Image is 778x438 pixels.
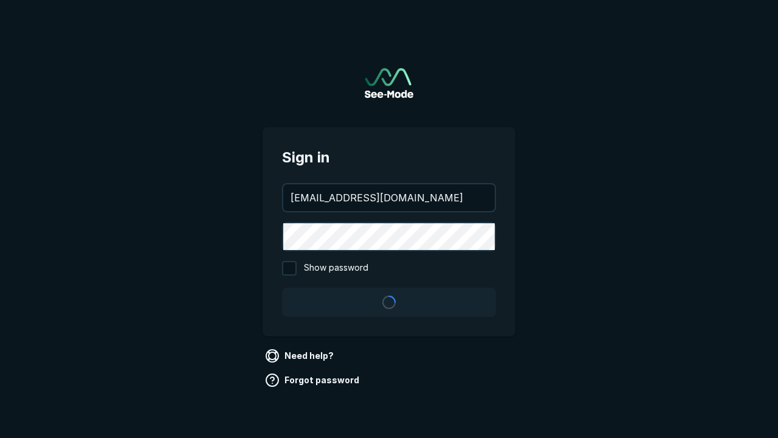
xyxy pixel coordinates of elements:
a: Need help? [263,346,339,366]
span: Show password [304,261,368,276]
input: your@email.com [283,184,495,211]
span: Sign in [282,147,496,169]
a: Go to sign in [365,68,413,98]
a: Forgot password [263,370,364,390]
img: See-Mode Logo [365,68,413,98]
